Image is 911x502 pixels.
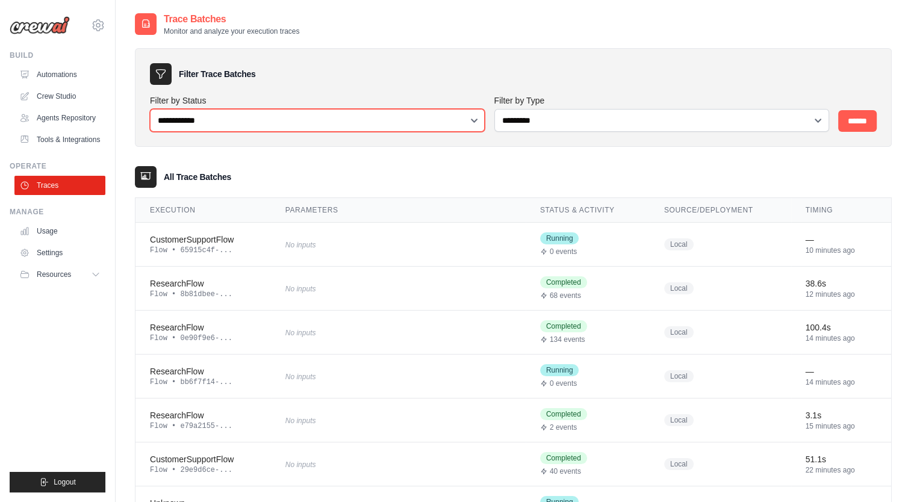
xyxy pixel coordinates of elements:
span: Local [664,414,694,426]
span: 40 events [550,466,581,476]
tr: View details for ResearchFlow execution [135,310,891,354]
th: Execution [135,198,271,223]
span: Logout [54,477,76,487]
div: Build [10,51,105,60]
div: No inputs [285,236,511,252]
span: 2 events [550,423,577,432]
span: Local [664,458,694,470]
span: 0 events [550,379,577,388]
p: Monitor and analyze your execution traces [164,26,299,36]
div: 3.1s [806,409,877,421]
div: No inputs [285,456,511,472]
th: Timing [791,198,892,223]
div: 51.1s [806,453,877,465]
tr: View details for ResearchFlow execution [135,398,891,442]
span: Completed [540,452,587,464]
a: Tools & Integrations [14,130,105,149]
div: 38.6s [806,277,877,290]
span: 134 events [550,335,585,344]
span: Local [664,238,694,250]
tr: View details for ResearchFlow execution [135,354,891,398]
span: No inputs [285,417,316,425]
div: 15 minutes ago [806,421,877,431]
div: Manage [10,207,105,217]
h2: Trace Batches [164,12,299,26]
div: No inputs [285,280,511,296]
div: 12 minutes ago [806,290,877,299]
div: Flow • 0e90f9e6-... [150,333,257,343]
a: Agents Repository [14,108,105,128]
button: Logout [10,472,105,492]
a: Settings [14,243,105,262]
span: Local [664,370,694,382]
tr: View details for CustomerSupportFlow execution [135,442,891,486]
div: 100.4s [806,321,877,333]
span: No inputs [285,285,316,293]
span: No inputs [285,373,316,381]
h3: All Trace Batches [164,171,231,183]
div: — [806,365,877,377]
div: 10 minutes ago [806,246,877,255]
div: No inputs [285,324,511,340]
span: Running [540,364,579,376]
a: Usage [14,222,105,241]
div: CustomerSupportFlow [150,234,257,246]
th: Source/Deployment [650,198,791,223]
span: Completed [540,408,587,420]
div: ResearchFlow [150,409,257,421]
div: ResearchFlow [150,321,257,333]
div: 14 minutes ago [806,333,877,343]
span: Completed [540,276,587,288]
a: Traces [14,176,105,195]
tr: View details for ResearchFlow execution [135,266,891,310]
span: Running [540,232,579,244]
div: — [806,234,877,246]
span: Completed [540,320,587,332]
div: No inputs [285,412,511,428]
th: Parameters [271,198,526,223]
div: Flow • 65915c4f-... [150,246,257,255]
tr: View details for CustomerSupportFlow execution [135,222,891,266]
div: Flow • 29e9d6ce-... [150,465,257,475]
button: Resources [14,265,105,284]
span: Local [664,282,694,294]
a: Crew Studio [14,87,105,106]
span: Resources [37,270,71,279]
div: CustomerSupportFlow [150,453,257,465]
img: Logo [10,16,70,34]
div: 14 minutes ago [806,377,877,387]
div: Flow • bb6f7f14-... [150,377,257,387]
div: Flow • 8b81dbee-... [150,290,257,299]
span: Local [664,326,694,338]
div: ResearchFlow [150,365,257,377]
div: ResearchFlow [150,277,257,290]
h3: Filter Trace Batches [179,68,255,80]
span: 0 events [550,247,577,256]
div: Flow • e79a2155-... [150,421,257,431]
label: Filter by Status [150,95,485,107]
div: Operate [10,161,105,171]
span: No inputs [285,460,316,469]
span: No inputs [285,329,316,337]
div: No inputs [285,368,511,384]
div: 22 minutes ago [806,465,877,475]
span: 68 events [550,291,581,300]
th: Status & Activity [526,198,650,223]
span: No inputs [285,241,316,249]
a: Automations [14,65,105,84]
label: Filter by Type [494,95,829,107]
